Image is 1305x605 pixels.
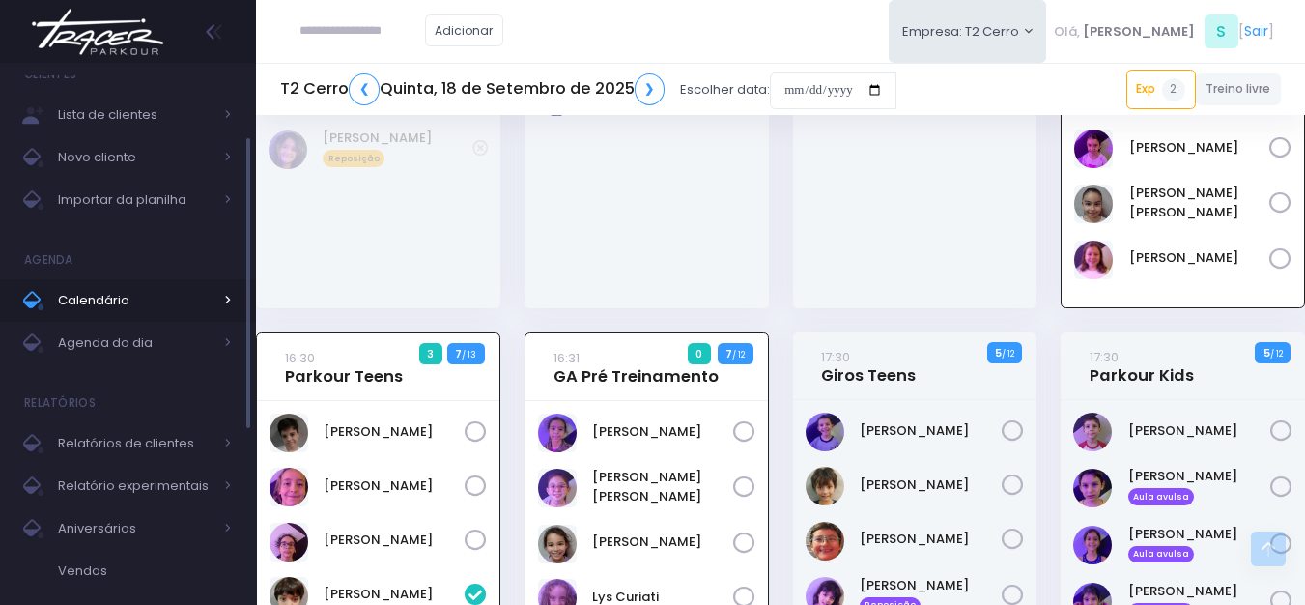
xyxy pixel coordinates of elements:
a: Adicionar [425,14,504,46]
a: [PERSON_NAME] [324,476,465,496]
a: [PERSON_NAME] Aula avulsa [1128,525,1271,563]
a: 17:30Giros Teens [821,347,916,386]
a: [PERSON_NAME] [1129,138,1270,158]
a: Treino livre [1196,73,1282,105]
a: [PERSON_NAME] [592,422,733,442]
a: [PERSON_NAME] [1129,248,1270,268]
a: ❮ [349,73,380,105]
a: [PERSON_NAME] [324,585,465,604]
a: Exp2 [1126,70,1196,108]
small: 17:30 [1090,348,1119,366]
span: [PERSON_NAME] [1083,22,1195,42]
strong: 7 [725,346,732,361]
img: Gabriel Linck Takimoto da Silva [806,467,844,505]
img: Catharina Dalonso [538,414,577,452]
strong: 7 [455,346,462,361]
div: [ ] [1046,10,1281,53]
img: Miguel Aberle Rodrigues [270,523,308,562]
img: Antonio Abrell Ribeiro [1073,413,1112,451]
h4: Relatórios [24,384,96,422]
img: Brenda Yume Marins Pessoa [269,130,307,169]
small: 16:31 [553,349,580,367]
img: Keity Lisa kawabe [538,525,577,563]
span: Agenda do dia [58,331,213,356]
span: Olá, [1054,22,1080,42]
a: Sair [1244,21,1268,42]
small: / 13 [462,349,476,360]
img: Kayla Sara kawabe [1074,185,1113,223]
a: [PERSON_NAME] [324,531,465,550]
a: 17:30Parkour Kids [1090,347,1194,386]
span: Reposição [323,150,384,167]
span: Aula avulsa [1128,546,1195,563]
span: Relatório experimentais [58,474,213,499]
span: 0 [688,343,711,364]
a: [PERSON_NAME] [860,475,1003,495]
img: Gabriel Amaral Alves [270,414,308,452]
small: / 12 [732,349,745,360]
a: ❯ [635,73,666,105]
span: 3 [419,343,442,364]
img: Isabella Tancredi Oliveira [1074,130,1113,168]
a: 16:31GA Pré Treinamento [553,348,719,387]
a: [PERSON_NAME] [1128,421,1271,441]
img: Gabriel Bicalho [270,468,308,506]
img: Bernardo Vinciguerra [806,413,844,451]
span: S [1205,14,1238,48]
small: 17:30 [821,348,850,366]
img: Fernanda Akemi Akiyama Bortoni [538,469,577,507]
strong: 5 [995,345,1002,360]
a: [PERSON_NAME] [860,530,1003,549]
a: [PERSON_NAME] [PERSON_NAME] [592,468,733,505]
span: Importar da planilha [58,187,213,213]
a: [PERSON_NAME] [592,533,733,552]
img: Laryssa Costa [1074,241,1113,279]
h4: Agenda [24,241,73,279]
span: Relatórios de clientes [58,431,213,456]
h5: T2 Cerro Quinta, 18 de Setembro de 2025 [280,73,665,105]
a: [PERSON_NAME] [860,421,1003,441]
strong: 5 [1263,345,1270,360]
img: Bento Mascarenhas Lopes [1073,469,1112,507]
span: Aula avulsa [1128,488,1195,505]
span: 2 [1162,78,1185,101]
small: 16:30 [285,349,315,367]
span: Novo cliente [58,145,213,170]
img: Luisa Mascarenhas Lopes [1073,526,1112,564]
img: Gabriel bicca da costa [806,522,844,561]
span: Lista de clientes [58,102,213,128]
a: 16:30Parkour Teens [285,348,403,387]
div: Escolher data: [280,68,896,112]
a: [PERSON_NAME] [324,422,465,442]
small: / 12 [1270,348,1283,360]
a: [PERSON_NAME] Reposição [323,129,472,167]
span: Vendas [58,559,232,584]
a: [PERSON_NAME] [PERSON_NAME] [1129,184,1270,221]
span: Calendário [58,288,213,313]
a: [PERSON_NAME] Aula avulsa [1128,467,1271,505]
span: Aniversários [58,516,213,541]
small: / 12 [1002,348,1014,360]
